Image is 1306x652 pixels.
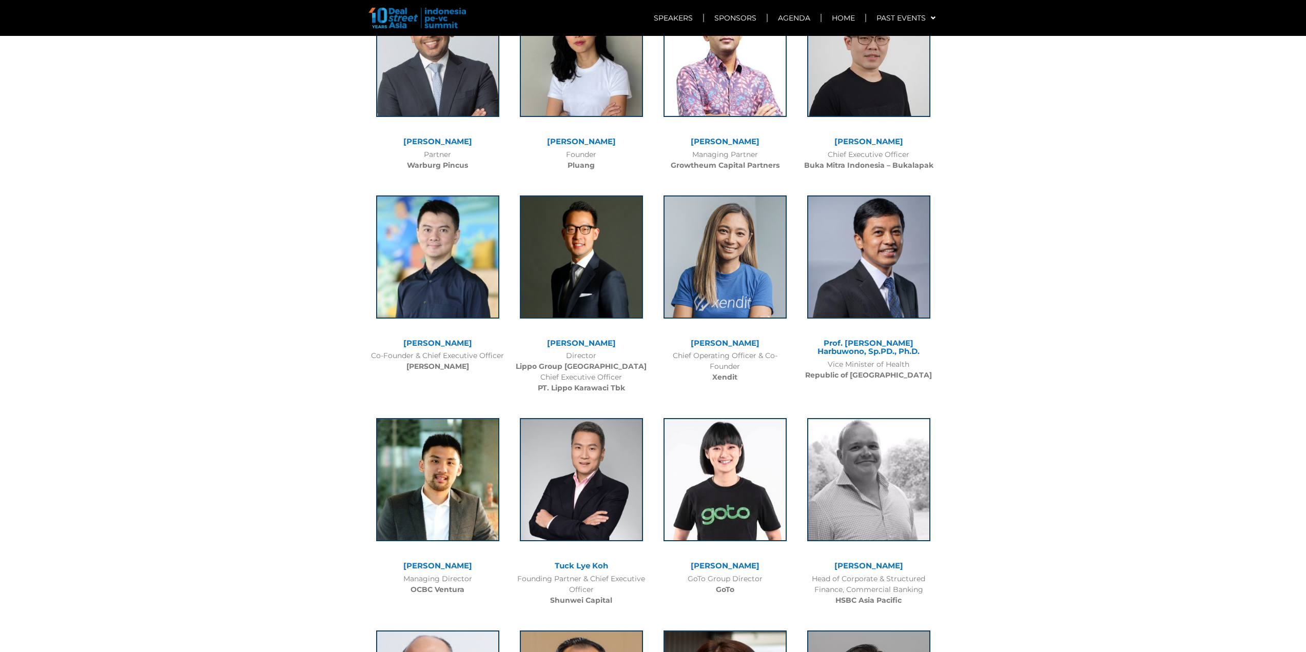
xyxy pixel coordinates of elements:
[515,350,648,393] div: Director Chief Executive Officer
[376,418,499,541] img: Darryl Ratulangi
[547,136,616,146] a: [PERSON_NAME]
[691,338,759,348] a: [PERSON_NAME]
[515,574,648,606] div: Founding Partner & Chief Executive Officer
[371,350,504,372] div: Co-Founder & Chief Executive Officer
[555,561,608,570] a: Tuck Lye Koh
[403,136,472,146] a: [PERSON_NAME]
[866,6,946,30] a: Past Events
[371,149,504,171] div: Partner
[547,338,616,348] a: [PERSON_NAME]
[644,6,703,30] a: Speakers
[515,149,648,171] div: Founder
[516,362,647,371] b: Lippo Group [GEOGRAPHIC_DATA]
[664,418,787,541] img: Catherine Hindra Sutjahyo
[664,195,787,319] img: Tessa-Wijaya.png
[538,383,625,392] b: PT. Lippo Karawaci Tbk
[834,561,903,570] a: [PERSON_NAME]
[802,149,935,171] div: Chief Executive Officer
[804,161,933,170] b: Buka Mitra Indonesia – Bukalapak
[802,574,935,606] div: Head of Corporate & Structured Finance, Commercial Banking
[805,370,932,380] b: Republic of [GEOGRAPHIC_DATA]
[704,6,767,30] a: Sponsors
[406,362,469,371] b: [PERSON_NAME]
[712,372,737,382] b: Xendit
[411,585,464,594] b: OCBC Ventura
[520,418,643,541] img: shunwei_Tuck Lye Koh
[807,195,930,319] img: Prof. dr. Dante Saksono Harbuwono, Sp.PD., Ph.D.
[658,574,792,595] div: GoTo Group Director
[403,561,472,570] a: [PERSON_NAME]
[834,136,903,146] a: [PERSON_NAME]
[407,161,468,170] b: Warburg Pincus
[817,338,920,357] a: Prof. [PERSON_NAME] Harbuwono, Sp.PD., Ph.D.
[671,161,779,170] b: Growtheum Capital Partners
[716,585,734,594] b: GoTo
[658,350,792,383] div: Chief Operating Officer & Co-Founder
[568,161,595,170] b: Pluang
[550,596,612,605] b: Shunwei Capital
[691,136,759,146] a: [PERSON_NAME]
[376,195,499,319] img: Vincent Iswara
[403,338,472,348] a: [PERSON_NAME]
[371,574,504,595] div: Managing Director
[658,149,792,171] div: Managing Partner
[822,6,865,30] a: Home
[520,195,643,319] img: John riady
[802,359,935,381] div: Vice Minister of Health
[768,6,821,30] a: Agenda
[835,596,902,605] b: HSBC Asia Pacific
[691,561,759,570] a: [PERSON_NAME]
[807,418,930,541] img: DH LI pic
